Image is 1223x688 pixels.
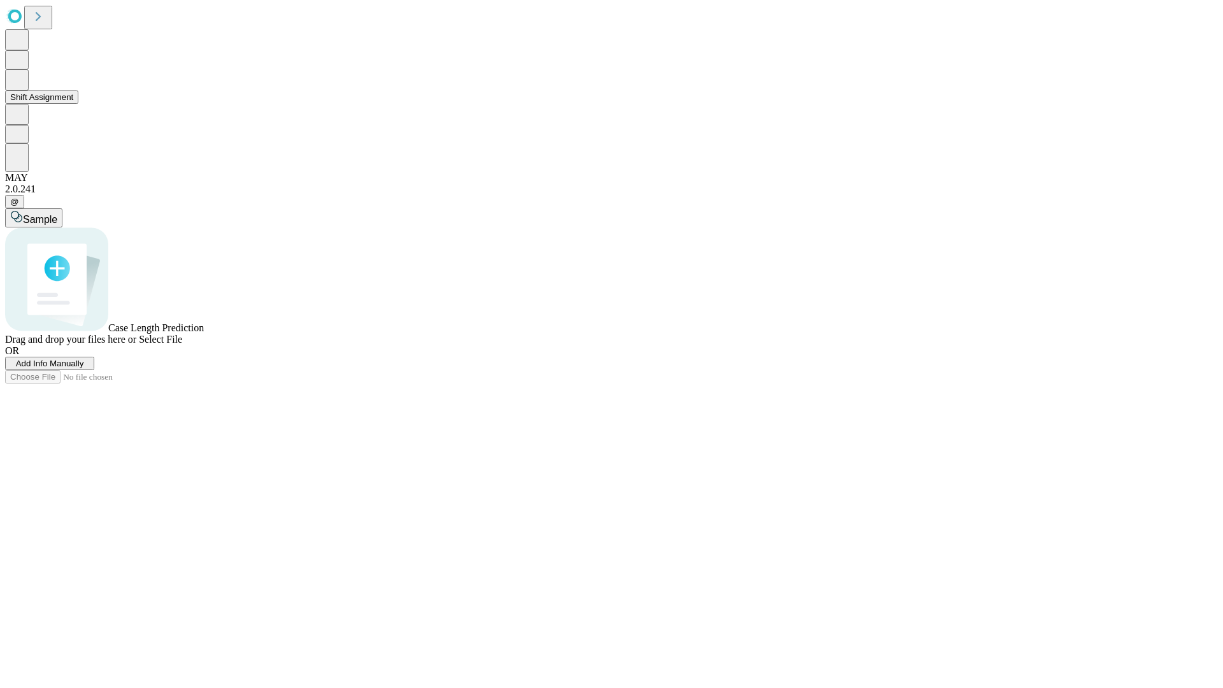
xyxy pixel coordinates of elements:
[16,359,84,368] span: Add Info Manually
[5,90,78,104] button: Shift Assignment
[5,195,24,208] button: @
[5,357,94,370] button: Add Info Manually
[5,172,1218,183] div: MAY
[5,183,1218,195] div: 2.0.241
[108,322,204,333] span: Case Length Prediction
[5,334,136,345] span: Drag and drop your files here or
[139,334,182,345] span: Select File
[5,208,62,227] button: Sample
[10,197,19,206] span: @
[23,214,57,225] span: Sample
[5,345,19,356] span: OR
